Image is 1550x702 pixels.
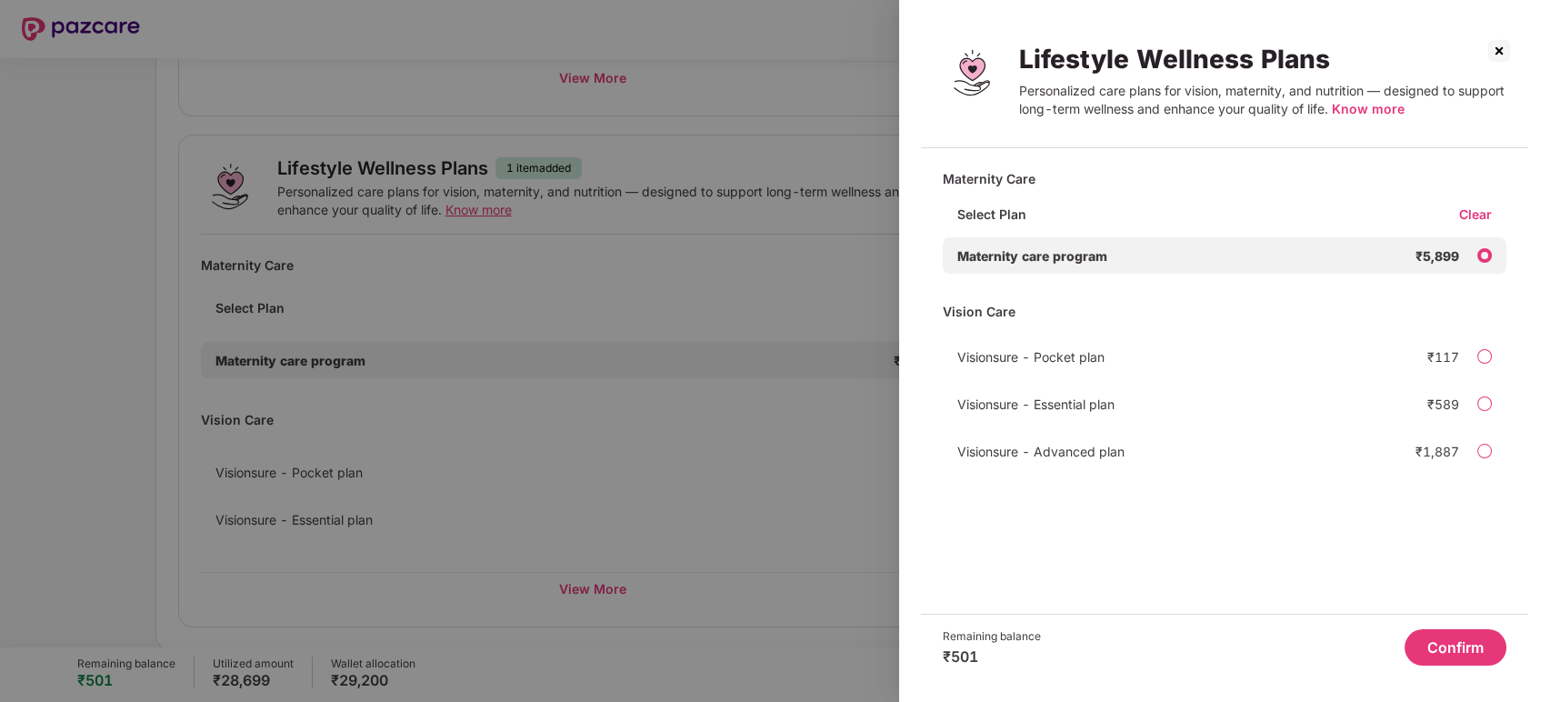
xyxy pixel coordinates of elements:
[1019,44,1506,75] div: Lifestyle Wellness Plans
[1332,101,1405,116] span: Know more
[1459,206,1506,223] div: Clear
[943,296,1506,327] div: Vision Care
[1427,396,1459,412] div: ₹589
[957,396,1115,412] span: Visionsure - Essential plan
[957,444,1125,459] span: Visionsure - Advanced plan
[957,349,1105,365] span: Visionsure - Pocket plan
[943,647,1041,666] div: ₹501
[1427,349,1459,365] div: ₹117
[1415,444,1459,459] div: ₹1,887
[1415,248,1459,264] div: ₹5,899
[1485,36,1514,65] img: svg+xml;base64,PHN2ZyBpZD0iQ3Jvc3MtMzJ4MzIiIHhtbG5zPSJodHRwOi8vd3d3LnczLm9yZy8yMDAwL3N2ZyIgd2lkdG...
[943,44,1001,102] img: Lifestyle Wellness Plans
[957,248,1107,264] span: Maternity care program
[943,163,1506,195] div: Maternity Care
[943,629,1041,644] div: Remaining balance
[1019,82,1506,118] div: Personalized care plans for vision, maternity, and nutrition — designed to support long-term well...
[1405,629,1506,666] button: Confirm
[943,206,1041,237] div: Select Plan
